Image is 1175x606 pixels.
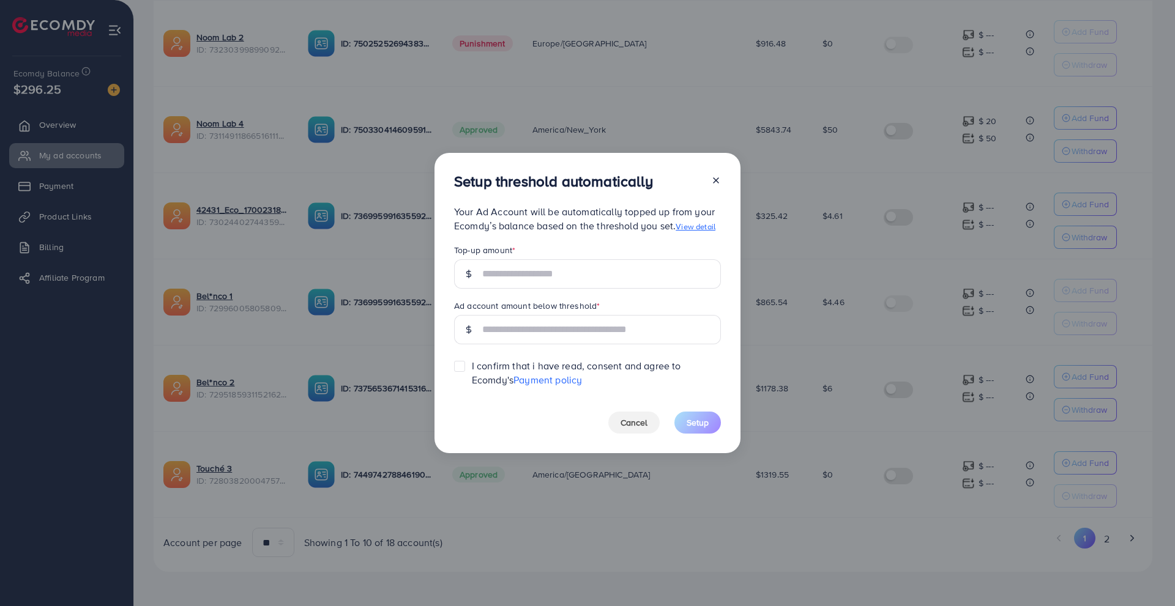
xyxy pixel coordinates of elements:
[676,221,715,232] a: View detail
[687,416,709,429] span: Setup
[454,244,515,256] label: Top-up amount
[608,412,660,434] button: Cancel
[621,416,647,429] span: Cancel
[674,412,721,434] button: Setup
[454,300,600,312] label: Ad account amount below threshold
[1123,551,1166,597] iframe: Chat
[472,359,721,387] span: I confirm that i have read, consent and agree to Ecomdy's
[454,172,654,190] h3: Setup threshold automatically
[454,205,715,232] span: Your Ad Account will be automatically topped up from your Ecomdy’s balance based on the threshold...
[513,373,582,386] a: Payment policy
